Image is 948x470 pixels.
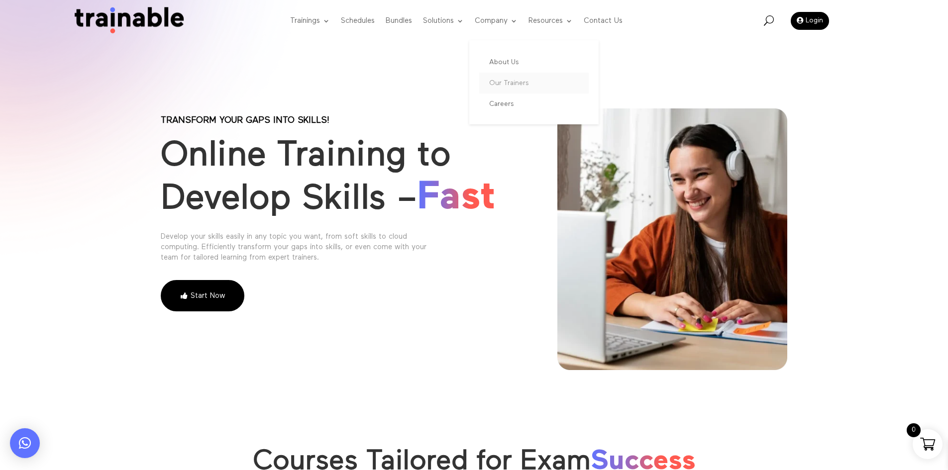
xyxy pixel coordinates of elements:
[341,1,375,41] a: Schedules
[161,231,444,263] div: Develop your skills easily in any topic you want, from soft skills to cloud computing. Efficientl...
[417,178,496,217] span: Fast
[479,73,589,94] a: Our Trainers
[907,423,921,437] span: 0
[584,1,623,41] a: Contact Us
[479,94,589,114] a: Careers
[475,1,518,41] a: Company
[791,12,829,30] a: Login
[386,1,412,41] a: Bundles
[423,1,464,41] a: Solutions
[479,52,589,73] a: About Us
[764,15,774,25] span: U
[290,1,330,41] a: Trainings
[557,108,787,370] img: online training
[161,116,523,125] p: Transform your gaps into skills!
[161,280,244,312] a: Start Now
[528,1,573,41] a: Resources
[161,135,523,225] h1: Online Training to Develop Skills –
